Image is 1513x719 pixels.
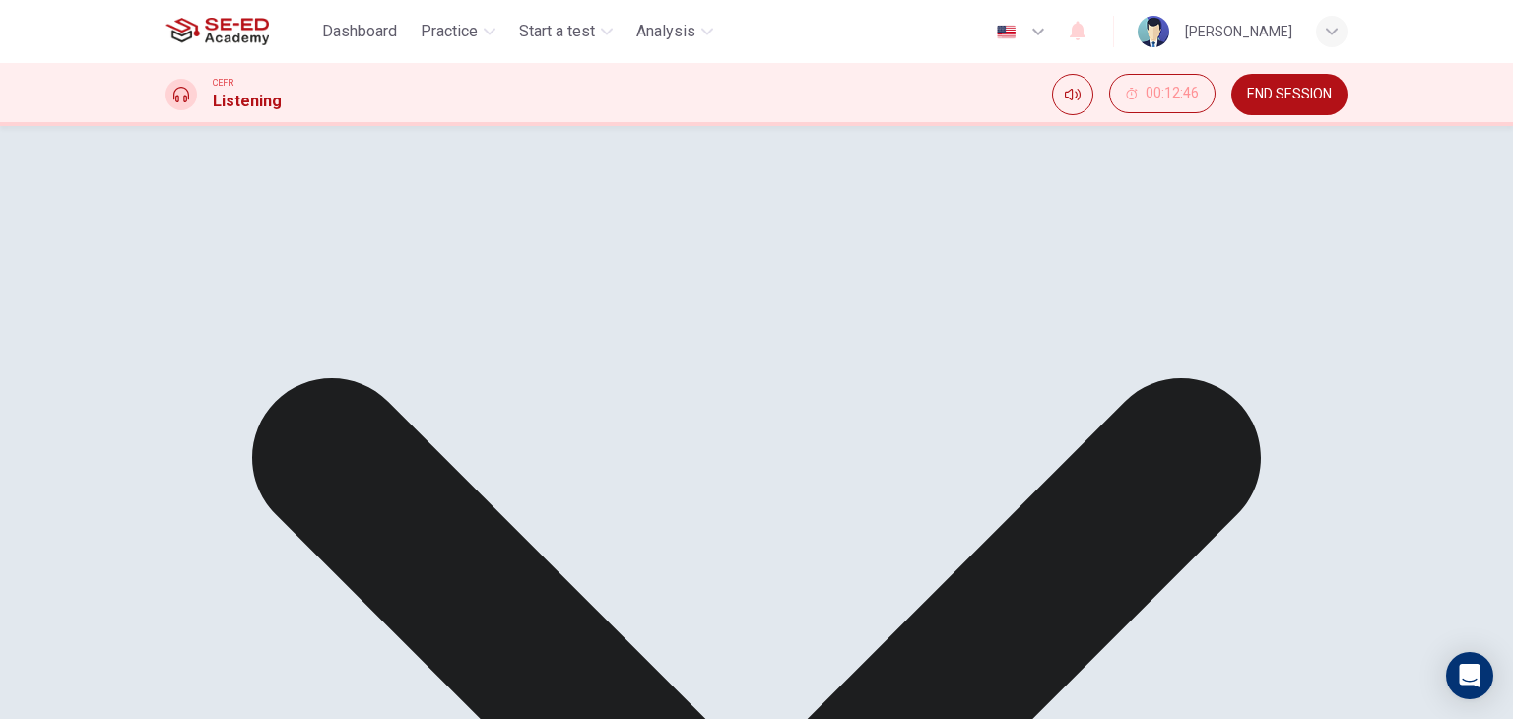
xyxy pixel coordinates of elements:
span: END SESSION [1247,87,1332,102]
span: Start a test [519,20,595,43]
h1: Listening [213,90,282,113]
button: Practice [413,14,503,49]
img: SE-ED Academy logo [165,12,269,51]
span: 00:12:46 [1146,86,1199,101]
button: Analysis [628,14,721,49]
a: SE-ED Academy logo [165,12,314,51]
span: Practice [421,20,478,43]
span: Dashboard [322,20,397,43]
button: END SESSION [1231,74,1348,115]
span: CEFR [213,76,233,90]
button: Start a test [511,14,621,49]
div: Hide [1109,74,1216,115]
img: Profile picture [1138,16,1169,47]
span: Analysis [636,20,695,43]
div: Mute [1052,74,1093,115]
button: 00:12:46 [1109,74,1216,113]
div: [PERSON_NAME] [1185,20,1292,43]
img: en [994,25,1019,39]
button: Dashboard [314,14,405,49]
div: Open Intercom Messenger [1446,652,1493,699]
